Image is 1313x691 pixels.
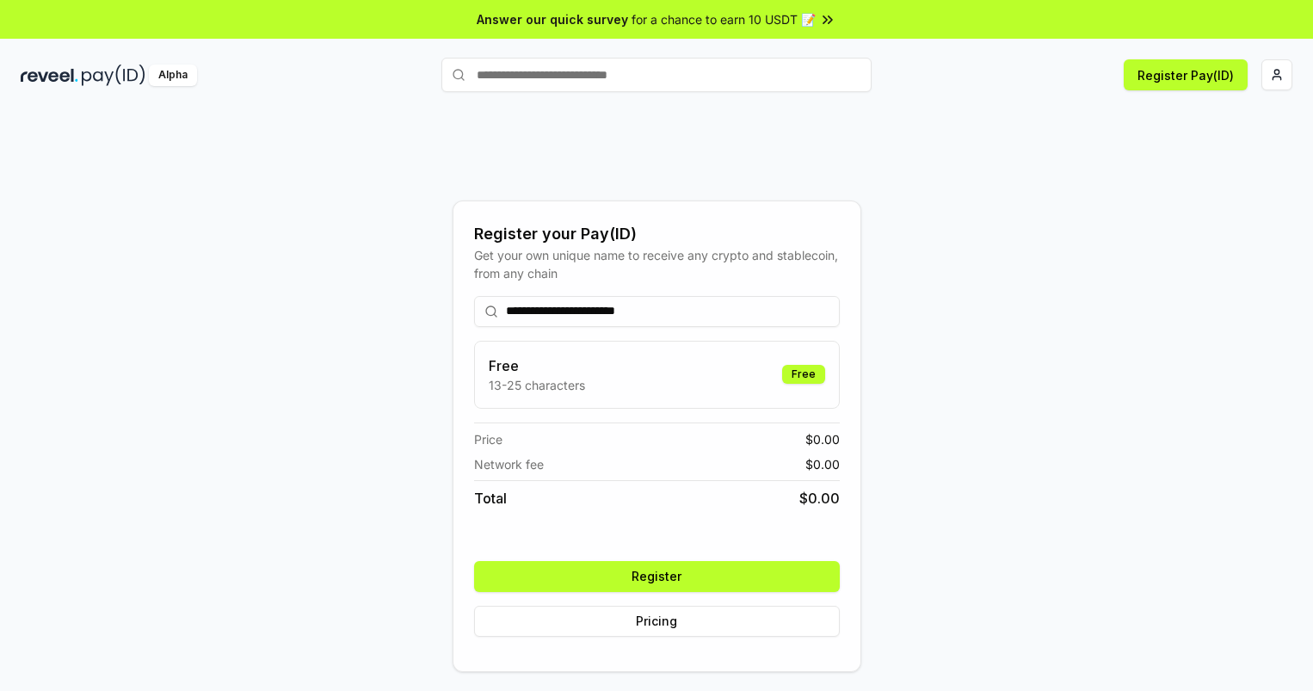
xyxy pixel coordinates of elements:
[805,455,840,473] span: $ 0.00
[82,65,145,86] img: pay_id
[21,65,78,86] img: reveel_dark
[474,246,840,282] div: Get your own unique name to receive any crypto and stablecoin, from any chain
[782,365,825,384] div: Free
[805,430,840,448] span: $ 0.00
[474,430,502,448] span: Price
[474,561,840,592] button: Register
[474,606,840,637] button: Pricing
[149,65,197,86] div: Alpha
[474,222,840,246] div: Register your Pay(ID)
[474,488,507,509] span: Total
[1124,59,1248,90] button: Register Pay(ID)
[474,455,544,473] span: Network fee
[489,355,585,376] h3: Free
[799,488,840,509] span: $ 0.00
[477,10,628,28] span: Answer our quick survey
[632,10,816,28] span: for a chance to earn 10 USDT 📝
[489,376,585,394] p: 13-25 characters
